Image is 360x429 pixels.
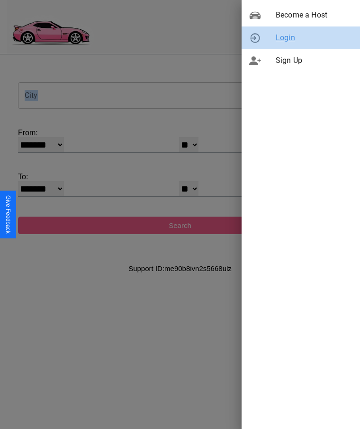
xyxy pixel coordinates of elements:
[242,4,360,26] div: Become a Host
[276,9,352,21] span: Become a Host
[276,55,352,66] span: Sign Up
[242,49,360,72] div: Sign Up
[5,195,11,234] div: Give Feedback
[276,32,352,44] span: Login
[242,26,360,49] div: Login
